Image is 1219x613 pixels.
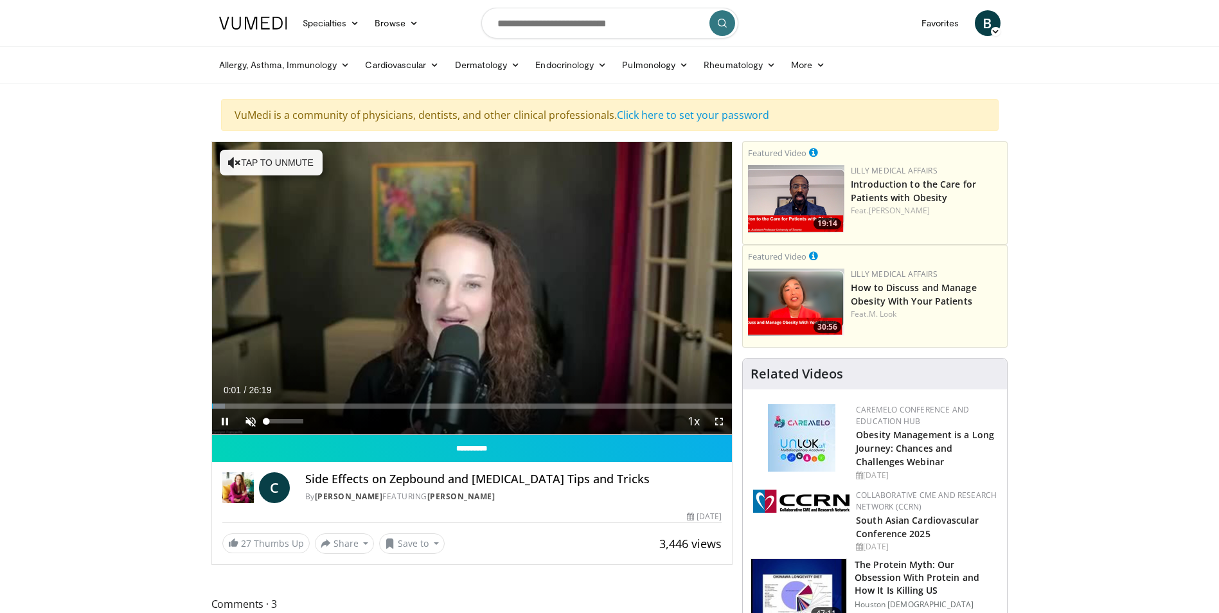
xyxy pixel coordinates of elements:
[357,52,447,78] a: Cardiovascular
[869,205,930,216] a: [PERSON_NAME]
[783,52,833,78] a: More
[748,269,844,336] a: 30:56
[851,205,1002,217] div: Feat.
[241,537,251,549] span: 27
[748,251,806,262] small: Featured Video
[379,533,445,554] button: Save to
[869,308,897,319] a: M. Look
[856,514,979,540] a: South Asian Cardiovascular Conference 2025
[748,147,806,159] small: Featured Video
[914,10,967,36] a: Favorites
[751,366,843,382] h4: Related Videos
[851,269,938,280] a: Lilly Medical Affairs
[856,490,997,512] a: Collaborative CME and Research Network (CCRN)
[220,150,323,175] button: Tap to unmute
[706,409,732,434] button: Fullscreen
[856,470,997,481] div: [DATE]
[855,600,999,610] p: Houston [DEMOGRAPHIC_DATA]
[295,10,368,36] a: Specialties
[814,218,841,229] span: 19:14
[224,385,241,395] span: 0:01
[249,385,271,395] span: 26:19
[305,491,722,502] div: By FEATURING
[221,99,999,131] div: VuMedi is a community of physicians, dentists, and other clinical professionals.
[856,541,997,553] div: [DATE]
[447,52,528,78] a: Dermatology
[212,404,733,409] div: Progress Bar
[244,385,247,395] span: /
[851,165,938,176] a: Lilly Medical Affairs
[851,178,976,204] a: Introduction to the Care for Patients with Obesity
[753,490,850,513] img: a04ee3ba-8487-4636-b0fb-5e8d268f3737.png.150x105_q85_autocrop_double_scale_upscale_version-0.2.png
[212,409,238,434] button: Pause
[238,409,263,434] button: Unmute
[748,269,844,336] img: c98a6a29-1ea0-4bd5-8cf5-4d1e188984a7.png.150x105_q85_crop-smart_upscale.png
[681,409,706,434] button: Playback Rate
[856,404,969,427] a: CaReMeLO Conference and Education Hub
[768,404,835,472] img: 45df64a9-a6de-482c-8a90-ada250f7980c.png.150x105_q85_autocrop_double_scale_upscale_version-0.2.jpg
[211,52,358,78] a: Allergy, Asthma, Immunology
[659,536,722,551] span: 3,446 views
[614,52,696,78] a: Pulmonology
[222,472,254,503] img: Dr. Carolynn Francavilla
[814,321,841,333] span: 30:56
[687,511,722,522] div: [DATE]
[855,558,999,597] h3: The Protein Myth: Our Obsession With Protein and How It Is Killing US
[748,165,844,233] a: 19:14
[315,533,375,554] button: Share
[617,108,769,122] a: Click here to set your password
[219,17,287,30] img: VuMedi Logo
[856,429,994,468] a: Obesity Management is a Long Journey: Chances and Challenges Webinar
[528,52,614,78] a: Endocrinology
[222,533,310,553] a: 27 Thumbs Up
[367,10,426,36] a: Browse
[212,142,733,435] video-js: Video Player
[267,419,303,423] div: Volume Level
[748,165,844,233] img: acc2e291-ced4-4dd5-b17b-d06994da28f3.png.150x105_q85_crop-smart_upscale.png
[259,472,290,503] a: C
[481,8,738,39] input: Search topics, interventions
[315,491,383,502] a: [PERSON_NAME]
[211,596,733,612] span: Comments 3
[305,472,722,486] h4: Side Effects on Zepbound and [MEDICAL_DATA] Tips and Tricks
[696,52,783,78] a: Rheumatology
[851,308,1002,320] div: Feat.
[975,10,1001,36] a: B
[851,281,977,307] a: How to Discuss and Manage Obesity With Your Patients
[427,491,495,502] a: [PERSON_NAME]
